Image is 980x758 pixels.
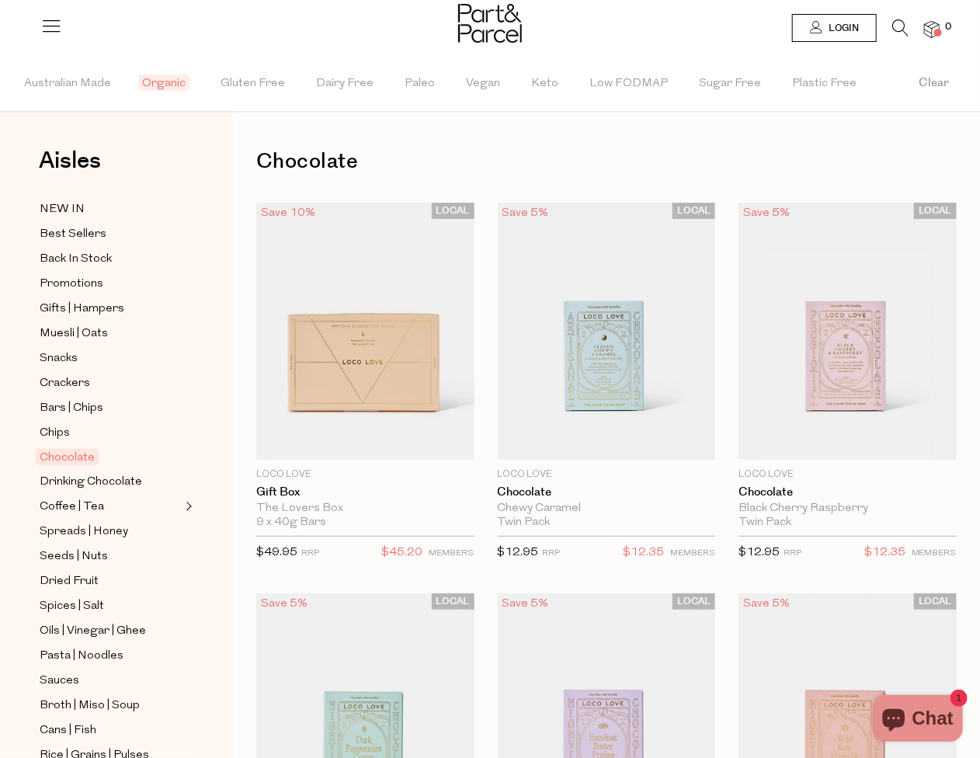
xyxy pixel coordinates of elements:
[182,497,193,516] button: Expand/Collapse Coffee | Tea
[36,449,99,465] span: Chocolate
[40,671,181,690] a: Sauces
[40,721,181,740] a: Cans | Fish
[40,325,108,343] span: Muesli | Oats
[40,424,70,443] span: Chips
[256,516,326,530] span: 9 x 40g Bars
[498,502,716,516] div: Chewy Caramel
[466,57,500,111] span: Vegan
[40,200,85,219] span: NEW IN
[792,57,857,111] span: Plastic Free
[429,549,474,558] small: MEMBERS
[914,203,957,219] span: LOCAL
[825,22,859,35] span: Login
[40,399,103,418] span: Bars | Chips
[543,549,561,558] small: RRP
[498,593,554,614] div: Save 5%
[738,593,794,614] div: Save 5%
[864,543,905,563] span: $12.35
[40,250,112,269] span: Back In Stock
[738,547,780,558] span: $12.95
[40,622,146,641] span: Oils | Vinegar | Ghee
[40,572,181,591] a: Dried Fruit
[40,646,181,666] a: Pasta | Noodles
[40,299,181,318] a: Gifts | Hampers
[256,203,474,460] img: Gift Box
[924,21,940,37] a: 0
[256,144,957,179] h1: Chocolate
[792,14,877,42] a: Login
[738,485,957,499] a: Chocolate
[738,203,794,224] div: Save 5%
[40,274,181,294] a: Promotions
[256,468,474,482] p: Loco Love
[498,468,716,482] p: Loco Love
[40,696,181,715] a: Broth | Miso | Soup
[40,398,181,418] a: Bars | Chips
[432,593,474,610] span: LOCAL
[40,473,142,492] span: Drinking Chocolate
[498,203,554,224] div: Save 5%
[40,596,181,616] a: Spices | Salt
[256,502,474,516] div: The Lovers Box
[40,224,181,244] a: Best Sellers
[256,485,474,499] a: Gift Box
[40,472,181,492] a: Drinking Chocolate
[672,203,715,219] span: LOCAL
[39,149,101,188] a: Aisles
[221,57,285,111] span: Gluten Free
[40,200,181,219] a: NEW IN
[40,721,96,740] span: Cans | Fish
[405,57,435,111] span: Paleo
[40,374,181,393] a: Crackers
[301,549,319,558] small: RRP
[432,203,474,219] span: LOCAL
[623,543,664,563] span: $12.35
[40,225,106,244] span: Best Sellers
[40,300,124,318] span: Gifts | Hampers
[498,485,716,499] a: Chocolate
[670,549,715,558] small: MEMBERS
[40,423,181,443] a: Chips
[699,57,761,111] span: Sugar Free
[40,672,79,690] span: Sauces
[738,203,957,460] img: Chocolate
[40,621,181,641] a: Oils | Vinegar | Ghee
[40,324,181,343] a: Muesli | Oats
[784,549,801,558] small: RRP
[498,547,539,558] span: $12.95
[40,522,181,541] a: Spreads | Honey
[40,374,90,393] span: Crackers
[498,203,716,460] img: Chocolate
[40,523,128,541] span: Spreads | Honey
[382,543,423,563] span: $45.20
[138,75,189,91] span: Organic
[531,57,558,111] span: Keto
[40,548,108,566] span: Seeds | Nuts
[40,448,181,467] a: Chocolate
[40,547,181,566] a: Seeds | Nuts
[40,498,104,516] span: Coffee | Tea
[316,57,374,111] span: Dairy Free
[40,275,103,294] span: Promotions
[256,593,312,614] div: Save 5%
[458,4,522,43] img: Part&Parcel
[39,144,101,178] span: Aisles
[40,349,181,368] a: Snacks
[672,593,715,610] span: LOCAL
[40,647,123,666] span: Pasta | Noodles
[40,497,181,516] a: Coffee | Tea
[40,249,181,269] a: Back In Stock
[24,57,111,111] span: Australian Made
[40,349,78,368] span: Snacks
[256,203,320,224] div: Save 10%
[738,502,957,516] div: Black Cherry Raspberry
[40,572,99,591] span: Dried Fruit
[40,597,104,616] span: Spices | Salt
[941,20,955,34] span: 0
[914,593,957,610] span: LOCAL
[589,57,668,111] span: Low FODMAP
[912,549,957,558] small: MEMBERS
[868,695,968,746] inbox-online-store-chat: Shopify online store chat
[498,516,551,530] span: Twin Pack
[738,516,791,530] span: Twin Pack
